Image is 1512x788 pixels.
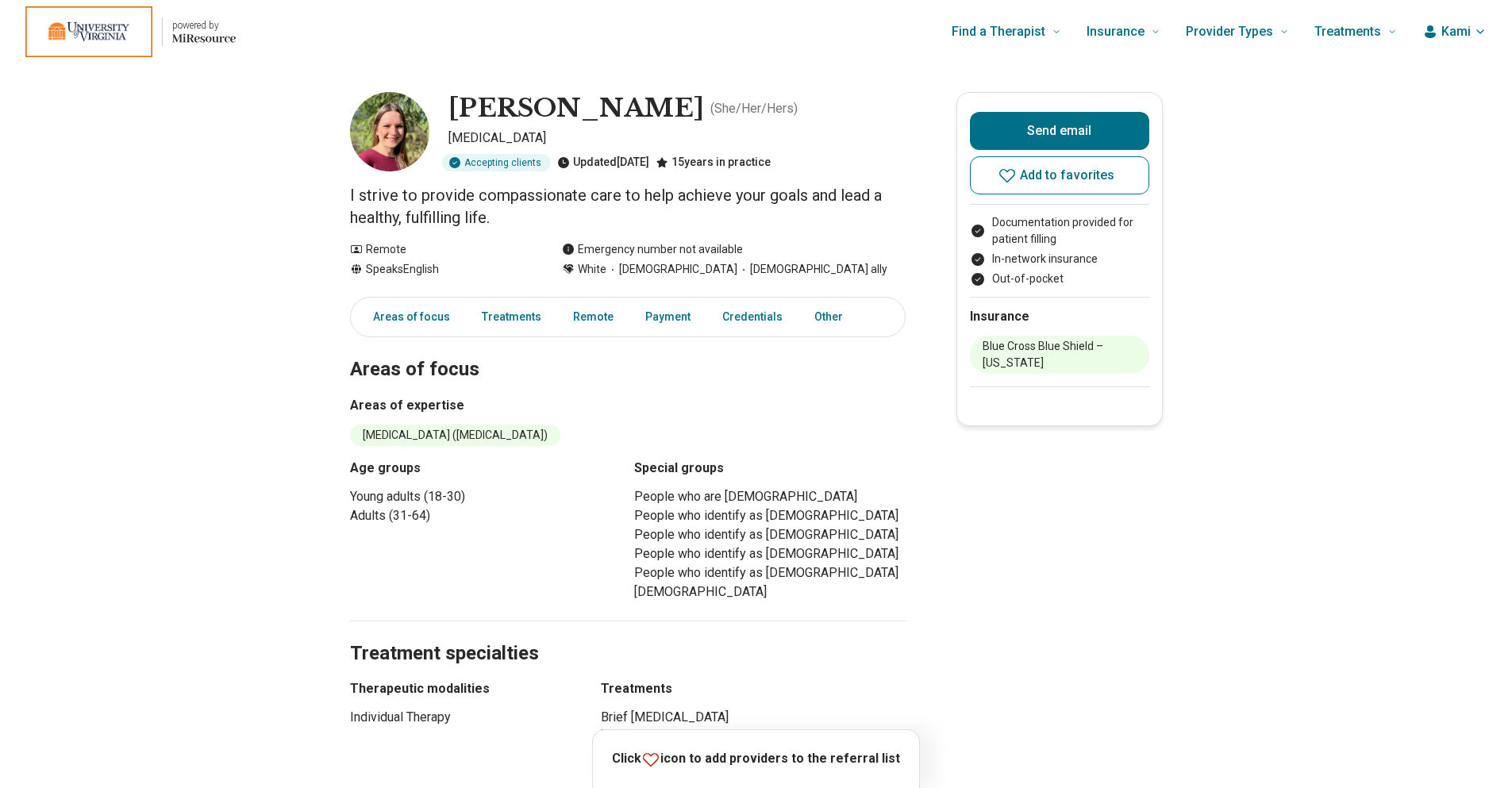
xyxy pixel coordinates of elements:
li: [DEMOGRAPHIC_DATA] [634,582,906,602]
li: In-network insurance [970,251,1149,267]
li: People who identify as [DEMOGRAPHIC_DATA] [634,506,906,525]
li: Brief [MEDICAL_DATA] [601,708,906,727]
a: Other [805,301,862,333]
h3: Special groups [634,459,906,478]
span: Treatments [1314,21,1381,43]
h1: [PERSON_NAME] [448,92,704,125]
a: Treatments [472,301,551,333]
ul: Payment options [970,214,1149,287]
li: People who identify as [DEMOGRAPHIC_DATA] [634,525,906,544]
button: Add to favorites [970,156,1149,194]
a: Areas of focus [354,301,460,333]
h3: Areas of expertise [350,396,906,415]
div: Updated [DATE] [557,154,649,171]
span: [DEMOGRAPHIC_DATA] [606,261,737,278]
img: Lara Jakobsons, Psychologist [350,92,429,171]
li: Young adults (18-30) [350,487,621,506]
li: Blue Cross Blue Shield – [US_STATE] [970,336,1149,374]
div: Accepting clients [442,154,551,171]
a: Payment [636,301,700,333]
h2: Areas of focus [350,318,906,383]
span: Insurance [1087,21,1145,43]
h3: Treatments [601,679,906,698]
li: People who identify as [DEMOGRAPHIC_DATA] [634,563,906,582]
li: People who are [DEMOGRAPHIC_DATA] [634,487,906,506]
h3: Age groups [350,459,621,478]
li: [MEDICAL_DATA] ([MEDICAL_DATA]) [350,425,560,446]
a: Home page [25,6,236,57]
button: Kami [1422,22,1487,41]
h3: Therapeutic modalities [350,679,572,698]
h2: Insurance [970,307,1149,326]
p: powered by [172,19,236,32]
a: Credentials [713,301,792,333]
li: Out-of-pocket [970,271,1149,287]
span: White [578,261,606,278]
div: Emergency number not available [562,241,743,258]
p: ( She/Her/Hers ) [710,99,798,118]
span: Provider Types [1186,21,1273,43]
span: Add to favorites [1020,169,1115,182]
a: Remote [564,301,623,333]
h2: Treatment specialties [350,602,906,667]
p: I strive to provide compassionate care to help achieve your goals and lead a healthy, fulfilling ... [350,184,906,229]
p: [MEDICAL_DATA] [448,129,906,148]
span: [DEMOGRAPHIC_DATA] ally [737,261,887,278]
div: Speaks English [350,261,530,278]
span: Find a Therapist [952,21,1045,43]
li: [MEDICAL_DATA] [601,727,906,746]
li: People who identify as [DEMOGRAPHIC_DATA] [634,544,906,563]
p: Click icon to add providers to the referral list [612,749,900,769]
button: Send email [970,112,1149,150]
li: Individual Therapy [350,708,572,727]
div: Remote [350,241,530,258]
div: 15 years in practice [656,154,771,171]
li: Adults (31-64) [350,506,621,525]
span: Kami [1441,22,1471,41]
li: Documentation provided for patient filling [970,214,1149,248]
